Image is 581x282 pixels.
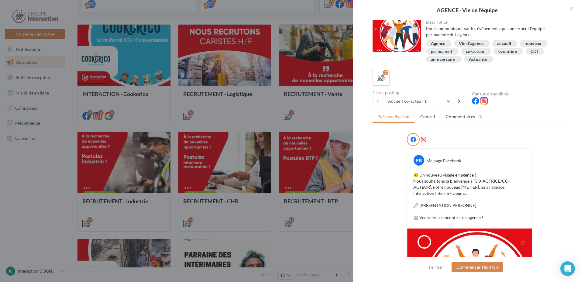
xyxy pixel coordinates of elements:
div: Actualité [469,57,487,62]
button: Commencer l'édition [452,262,503,272]
div: Agence [431,41,445,46]
div: Vie d'agence [459,41,484,46]
div: nouveau [524,41,541,46]
p: 🤗 Un nouveau visage en agence ! Nous souhaitons la bienvenue à [CO-ACTRICE/CO-ACTEUR], notre nouv... [413,172,526,221]
div: accueil [497,41,511,46]
div: Open Intercom Messenger [560,261,575,276]
div: Description [426,20,562,24]
div: Canaux disponibles [472,92,566,96]
div: Ma page Facebook [426,158,461,164]
div: 7 [383,70,388,75]
div: AGENCE - Vie de l'équipe [363,7,571,13]
div: évolution [498,49,517,54]
div: Cross-posting [373,91,467,95]
div: CDI [531,49,538,54]
span: Commentaires [446,114,475,120]
span: (0) [477,114,483,119]
div: permanent [431,49,452,54]
button: Fermer [426,263,446,271]
span: Conseil [420,114,435,119]
div: Pour communiquer sur les événements qui concernent l'équipe permanente de l'agence. [426,26,562,38]
div: FB [414,155,424,166]
div: anniversaire [431,57,456,62]
div: co-acteur [466,49,485,54]
button: Accueil co-acteur 1 [383,96,454,106]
